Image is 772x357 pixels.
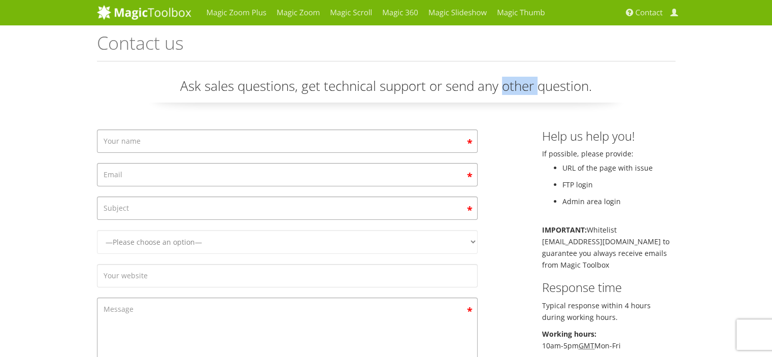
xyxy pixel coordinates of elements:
[635,8,663,18] span: Contact
[97,77,676,103] p: Ask sales questions, get technical support or send any other question.
[542,281,676,294] h3: Response time
[542,329,596,339] b: Working hours:
[579,341,594,350] acronym: Greenwich Mean Time
[562,179,676,190] li: FTP login
[97,163,478,186] input: Email
[542,328,676,351] p: 10am-5pm Mon-Fri
[542,225,587,235] b: IMPORTANT:
[542,224,676,271] p: Whitelist [EMAIL_ADDRESS][DOMAIN_NAME] to guarantee you always receive emails from Magic Toolbox
[562,196,676,207] li: Admin area login
[542,300,676,323] p: Typical response within 4 hours during working hours.
[97,197,478,220] input: Subject
[97,129,478,153] input: Your name
[562,162,676,174] li: URL of the page with issue
[97,5,191,20] img: MagicToolbox.com - Image tools for your website
[97,264,478,287] input: Your website
[542,129,676,143] h3: Help us help you!
[97,33,676,61] h1: Contact us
